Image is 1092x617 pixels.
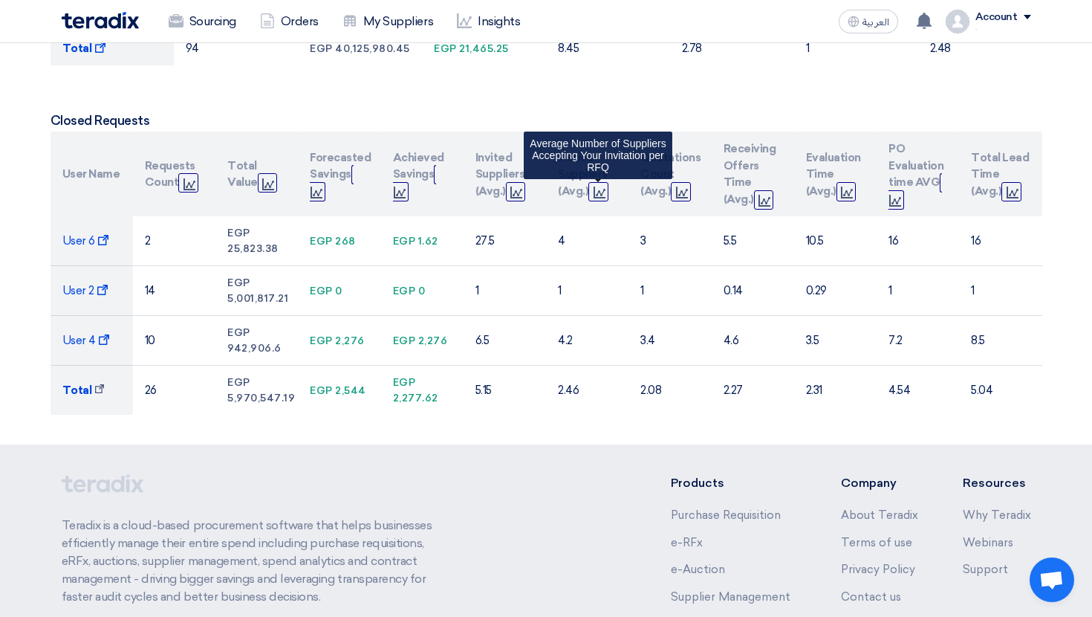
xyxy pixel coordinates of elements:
[841,590,901,604] a: Contact us
[524,132,672,179] div: Average Number of Suppliers Accepting Your Invitation per RFQ
[918,30,1042,65] td: 2.48
[628,316,711,366] td: 3.4
[133,316,215,366] td: 10
[248,5,331,38] a: Orders
[227,392,295,404] span: 5,970,547.19
[1030,558,1074,602] div: Open chat
[445,5,532,38] a: Insights
[546,266,628,316] td: 1
[418,235,438,248] span: 1.62
[133,366,215,416] td: 26
[62,517,449,606] p: Teradix is a cloud-based procurement software that helps businesses efficiently manage their enti...
[963,474,1031,492] li: Resources
[877,266,959,316] td: 1
[227,227,250,239] span: egp
[671,563,725,576] a: e-Auction
[794,316,877,366] td: 3.5
[975,11,1018,24] div: Account
[794,30,918,65] td: 1
[335,384,366,397] span: 2,544
[381,132,464,216] th: Achieved Savings
[335,335,365,347] span: 2,276
[51,113,1042,128] h5: Closed Requests
[310,285,333,297] span: egp
[959,216,1041,266] td: 16
[227,342,282,355] span: 942,906.6
[959,366,1041,416] td: 5.04
[227,326,250,339] span: egp
[839,10,898,33] button: العربية
[959,132,1041,216] th: Total Lead Time (Avg.)
[877,316,959,366] td: 7.2
[877,366,959,416] td: 4.54
[464,316,546,366] td: 6.5
[546,216,628,266] td: 4
[671,474,796,492] li: Products
[62,12,139,29] img: Teradix logo
[546,316,628,366] td: 4.2
[298,132,380,216] th: Forecasted Savings
[62,234,110,248] span: User 6
[133,132,215,216] th: Requests Count
[464,366,546,416] td: 5.15
[712,366,794,416] td: 2.27
[712,216,794,266] td: 5.5
[133,266,215,316] td: 14
[946,10,969,33] img: profile_test.png
[393,392,438,404] span: 2,277.62
[133,216,215,266] td: 2
[335,235,356,248] span: 268
[628,366,711,416] td: 2.08
[877,216,959,266] td: 16
[959,266,1041,316] td: 1
[841,474,918,492] li: Company
[393,335,416,347] span: egp
[794,366,877,416] td: 2.31
[331,5,445,38] a: My Suppliers
[393,235,416,248] span: egp
[310,384,333,397] span: egp
[959,316,1041,366] td: 8.5
[310,235,333,248] span: egp
[464,216,546,266] td: 27.5
[393,285,416,297] span: egp
[62,42,92,55] b: Total
[393,376,416,389] span: egp
[51,132,133,216] th: User Name
[418,335,448,347] span: 2,276
[794,216,877,266] td: 10.5
[671,590,790,604] a: Supplier Management
[671,508,781,522] a: Purchase Requisition
[227,242,279,255] span: 25,823.38
[712,316,794,366] td: 4.6
[671,536,703,549] a: e-RFx
[227,277,250,289] span: egp
[963,563,1008,576] a: Support
[310,335,333,347] span: egp
[841,536,912,549] a: Terms of use
[963,536,1013,549] a: Webinars
[712,132,794,216] th: Receiving Offers Time (Avg.)
[546,366,628,416] td: 2.46
[227,376,250,389] span: egp
[841,563,915,576] a: Privacy Policy
[975,23,1031,31] div: .
[546,132,628,216] th: Active Suppliers (Avg.)
[546,30,670,65] td: 8.45
[670,30,794,65] td: 2.78
[628,216,711,266] td: 3
[335,285,342,297] span: 0
[877,132,959,216] th: PO Evaluation time AVG
[215,132,298,216] th: Total Value
[862,17,889,28] span: العربية
[841,508,918,522] a: About Teradix
[464,266,546,316] td: 1
[794,132,877,216] th: Evaluation Time (Avg.)
[157,5,248,38] a: Sourcing
[628,266,711,316] td: 1
[963,508,1031,522] a: Why Teradix
[794,266,877,316] td: 0.29
[418,285,426,297] span: 0
[459,42,509,55] span: 21,465.25
[434,42,457,55] span: egp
